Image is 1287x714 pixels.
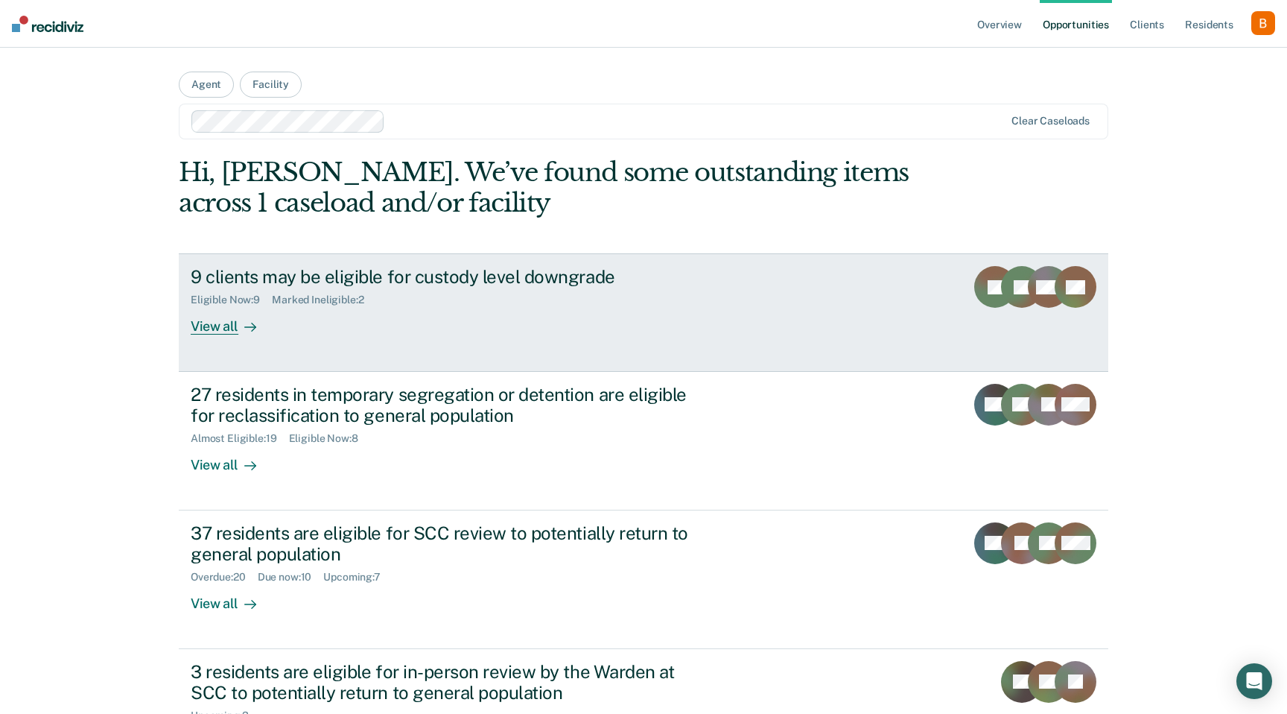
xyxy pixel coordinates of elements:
div: 3 residents are eligible for in-person review by the Warden at SCC to potentially return to gener... [191,661,714,704]
div: Upcoming : 7 [323,571,393,584]
div: View all [191,445,274,474]
button: Agent [179,72,234,98]
a: 27 residents in temporary segregation or detention are eligible for reclassification to general p... [179,372,1108,511]
div: Overdue : 20 [191,571,258,584]
button: Facility [240,72,302,98]
a: 9 clients may be eligible for custody level downgradeEligible Now:9Marked Ineligible:2View all [179,253,1108,371]
div: 9 clients may be eligible for custody level downgrade [191,266,714,288]
div: View all [191,584,274,613]
div: 37 residents are eligible for SCC review to potentially return to general population [191,522,714,566]
div: Eligible Now : 9 [191,294,272,306]
div: Due now : 10 [258,571,324,584]
a: 37 residents are eligible for SCC review to potentially return to general populationOverdue:20Due... [179,511,1108,649]
div: View all [191,306,274,335]
div: Almost Eligible : 19 [191,432,289,445]
img: Recidiviz [12,16,83,32]
div: 27 residents in temporary segregation or detention are eligible for reclassification to general p... [191,384,714,427]
div: Eligible Now : 8 [289,432,370,445]
div: Hi, [PERSON_NAME]. We’ve found some outstanding items across 1 caseload and/or facility [179,157,922,218]
div: Marked Ineligible : 2 [272,294,375,306]
div: Open Intercom Messenger [1236,663,1272,699]
div: Clear caseloads [1011,115,1090,127]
